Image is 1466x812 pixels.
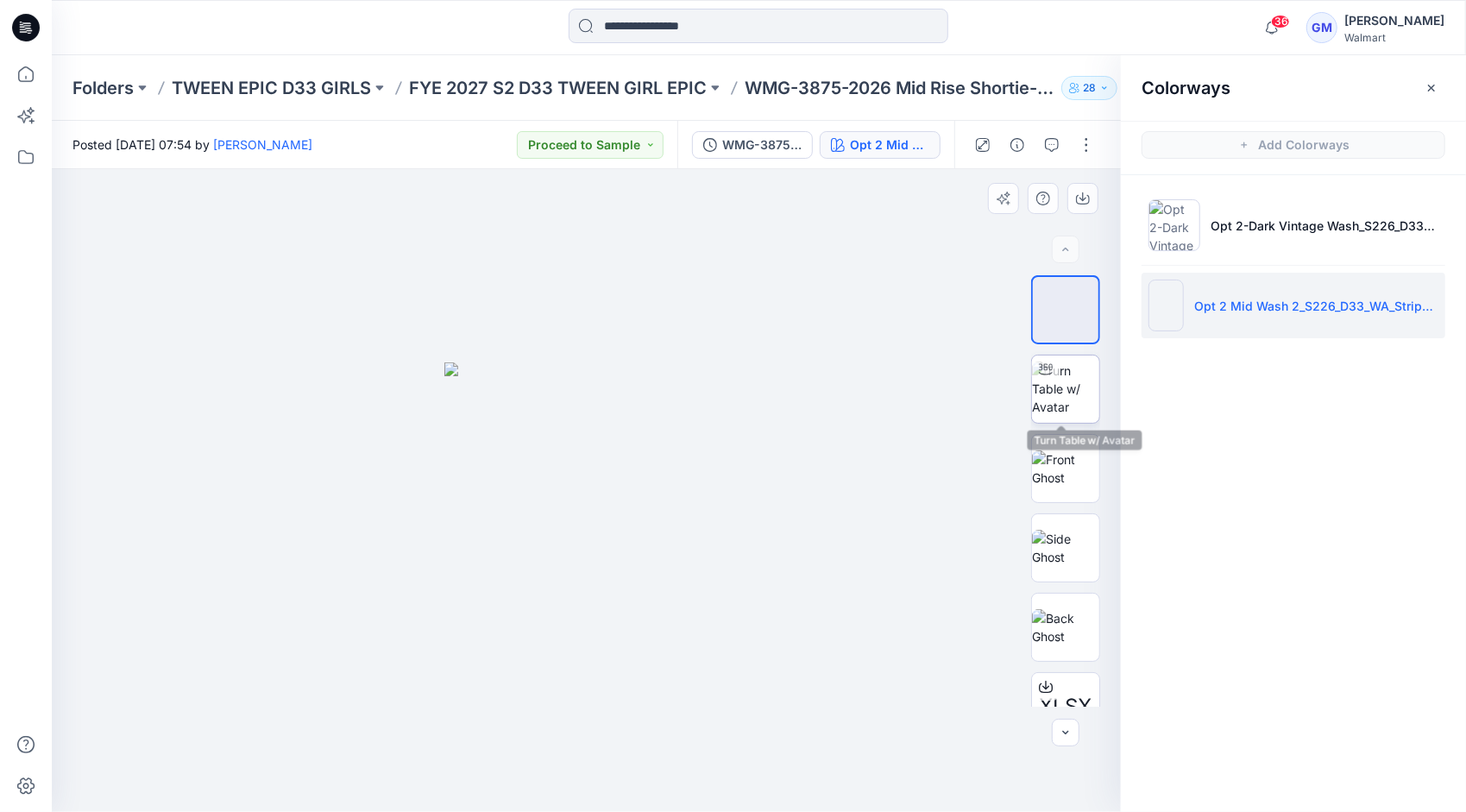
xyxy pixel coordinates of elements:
[213,137,312,152] a: [PERSON_NAME]
[172,76,371,100] a: TWEEN EPIC D33 GIRLS
[1061,76,1117,100] button: 28
[1032,530,1099,566] img: Side Ghost
[1142,78,1230,98] h2: Colorways
[1344,31,1444,44] div: Walmart
[72,135,312,154] span: Posted [DATE] 07:54 by
[1148,199,1200,251] img: Opt 2-Dark Vintage Wash_S226_D33_WA_Ditsy Floral Print_Vivid White_G2916C
[1032,450,1099,487] img: Front Ghost
[850,135,929,154] div: Opt 2 Mid Wash 2_S226_D33_WA_Stripe_Vivid White_G2914B
[1083,79,1096,98] p: 28
[745,76,1054,100] p: WMG-3875-2026 Mid Rise Shortie-Inseam 3
[1032,609,1099,645] img: Back Ghost
[409,76,707,100] a: FYE 2027 S2 D33 TWEEN GIRL EPIC
[820,131,941,159] button: Opt 2 Mid Wash 2_S226_D33_WA_Stripe_Vivid White_G2914B
[1004,131,1031,159] button: Details
[1148,280,1184,331] img: Opt 2 Mid Wash 2_S226_D33_WA_Stripe_Vivid White_G2914B
[1194,297,1438,315] p: Opt 2 Mid Wash 2_S226_D33_WA_Stripe_Vivid White_G2914B
[1344,10,1444,31] div: [PERSON_NAME]
[692,131,813,159] button: WMG-3875-2026_Rev2_Mid Rise Shortie-Inseam 3_Full Colorway
[1306,12,1337,43] div: GM
[722,135,802,154] div: WMG-3875-2026_Rev2_Mid Rise Shortie-Inseam 3_Full Colorway
[1271,15,1290,28] span: 36
[72,76,134,100] a: Folders
[1211,217,1438,235] p: Opt 2-Dark Vintage Wash_S226_D33_WA_Ditsy Floral Print_Vivid White_G2916C
[1032,362,1099,416] img: Turn Table w/ Avatar
[1040,691,1092,722] span: XLSX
